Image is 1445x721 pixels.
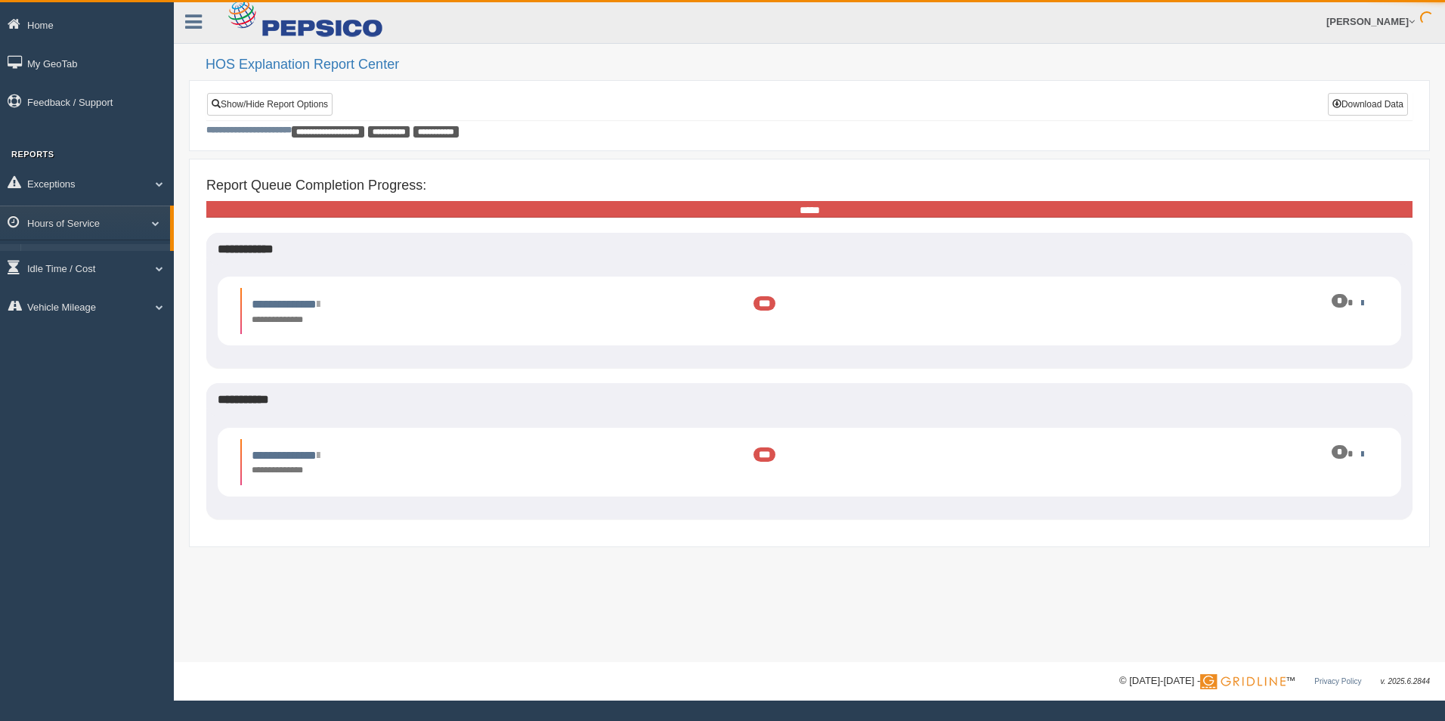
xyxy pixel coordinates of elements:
[240,288,1378,334] li: Expand
[1381,677,1430,685] span: v. 2025.6.2844
[27,244,170,271] a: HOS Explanation Reports
[206,57,1430,73] h2: HOS Explanation Report Center
[1200,674,1286,689] img: Gridline
[207,93,333,116] a: Show/Hide Report Options
[240,439,1378,485] li: Expand
[206,178,1413,193] h4: Report Queue Completion Progress:
[1314,677,1361,685] a: Privacy Policy
[1328,93,1408,116] button: Download Data
[1119,673,1430,689] div: © [DATE]-[DATE] - ™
